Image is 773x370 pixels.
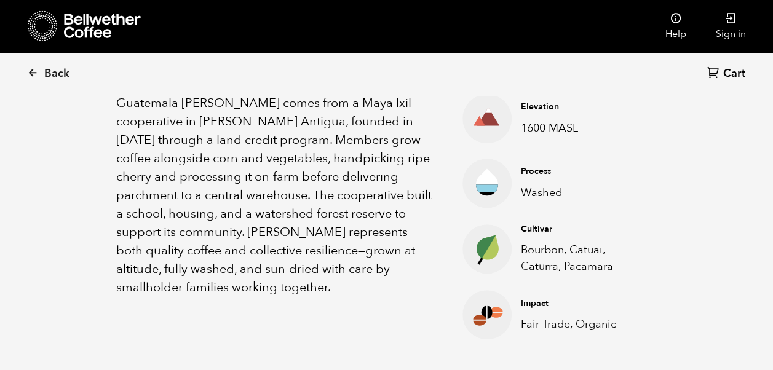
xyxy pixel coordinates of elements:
h4: Process [521,165,638,178]
p: Guatemala [PERSON_NAME] comes from a Maya Ixil cooperative in [PERSON_NAME] Antigua, founded in [... [116,94,432,297]
p: 1600 MASL [521,120,638,136]
span: Cart [723,66,745,81]
span: Back [44,66,69,81]
p: Bourbon, Catuai, Caturra, Pacamara [521,242,638,275]
p: Washed [521,184,638,201]
h4: Elevation [521,101,638,113]
h4: Cultivar [521,223,638,235]
a: Cart [707,66,748,82]
p: Fair Trade, Organic [521,316,638,333]
h4: Impact [521,297,638,310]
